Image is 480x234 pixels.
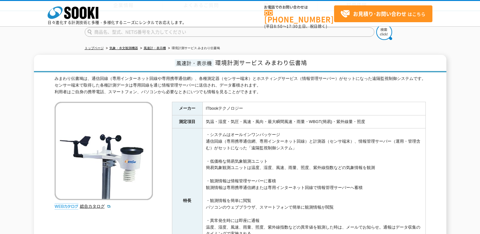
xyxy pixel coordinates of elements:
a: 総合カタログ [80,204,111,209]
span: お電話でのお問い合わせは [264,5,334,9]
strong: お見積り･お問い合わせ [353,10,406,17]
li: 環境計測サービス みまわり伝書鳩 [167,45,220,52]
div: みまわり伝書鳩は、通信回線（専用インターネット回線や専用携帯通信網）、各種測定器（センサー端末）とホスティングサービス（情報管理サーバー）がセットになった遠隔監視制御システムです。 センサー端末... [55,75,426,95]
input: 商品名、型式、NETIS番号を入力してください [85,27,374,37]
td: ITbookテクノロジー [202,102,425,115]
img: webカタログ [55,203,78,210]
a: 風速計・表示機 [144,46,166,50]
th: 測定項目 [172,115,202,128]
span: 環境計測サービス みまわり伝書鳩 [215,58,307,67]
p: 日々進化する計測技術と多種・多様化するニーズにレンタルでお応えします。 [48,21,187,24]
span: (平日 ～ 土日、祝日除く) [264,23,327,29]
a: [PHONE_NUMBER] [264,10,334,23]
th: メーカー [172,102,202,115]
td: 気温・湿度・気圧・風速・風向・最大瞬間風速・雨量・WBGT(簡易)・紫外線量・照度 [202,115,425,128]
img: btn_search.png [376,24,392,40]
img: 環境計測サービス みまわり伝書鳩 [55,102,153,200]
span: 風速計・表示機 [175,59,214,67]
span: はこちら [340,9,425,19]
span: 17:30 [286,23,298,29]
a: 気象・水文観測機器 [109,46,138,50]
span: 8:50 [274,23,283,29]
a: トップページ [85,46,104,50]
a: お見積り･お問い合わせはこちら [334,5,432,22]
